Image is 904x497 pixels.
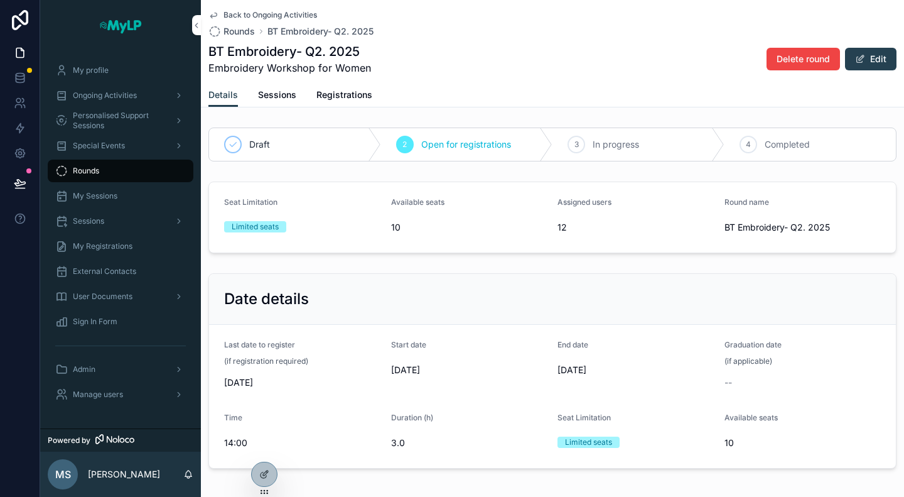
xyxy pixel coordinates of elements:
span: (if applicable) [724,356,772,366]
a: External Contacts [48,260,193,283]
span: 4 [746,139,751,150]
a: Rounds [208,25,255,38]
span: Time [224,413,242,422]
div: Limited seats [565,437,612,448]
span: Sign In Form [73,317,117,327]
span: -- [724,376,732,389]
span: Personalised Support Sessions [73,111,164,131]
span: Completed [765,138,810,151]
a: Special Events [48,134,193,157]
span: Sessions [258,89,296,101]
a: BT Embroidery- Q2. 2025 [267,25,374,38]
button: Edit [845,48,896,70]
img: App logo [99,15,143,35]
span: Round name [724,197,769,207]
span: Manage users [73,390,123,400]
span: Delete round [777,53,830,65]
a: My profile [48,59,193,82]
a: User Documents [48,285,193,308]
span: Open for registrations [421,138,511,151]
span: Duration (h) [391,413,433,422]
span: (if registration required) [224,356,308,366]
span: In progress [593,138,639,151]
span: [DATE] [557,364,714,376]
a: Registrations [316,84,372,109]
span: External Contacts [73,266,136,276]
a: Details [208,84,238,107]
span: Rounds [73,166,99,176]
a: My Sessions [48,185,193,207]
span: BT Embroidery- Q2. 2025 [724,221,881,234]
a: Admin [48,358,193,381]
span: [DATE] [224,376,381,389]
span: [DATE] [391,364,548,376]
span: MS [55,467,71,482]
a: Ongoing Activities [48,84,193,107]
span: Embroidery Workshop for Women [208,60,371,75]
a: Personalised Support Sessions [48,109,193,132]
span: 3.0 [391,437,548,449]
h2: Date details [224,289,309,309]
a: Sessions [48,210,193,232]
span: Draft [249,138,270,151]
span: Start date [391,340,426,349]
span: 2 [402,139,407,150]
p: [PERSON_NAME] [88,468,160,481]
span: User Documents [73,292,132,302]
span: Powered by [48,435,90,445]
a: My Registrations [48,235,193,258]
span: Back to Ongoing Activities [223,10,317,20]
span: Available seats [724,413,778,422]
a: Sessions [258,84,296,109]
a: Manage users [48,383,193,406]
span: Assigned users [557,197,611,207]
h1: BT Embroidery- Q2. 2025 [208,43,371,60]
span: My Registrations [73,241,132,251]
span: Seat Limitation [557,413,611,422]
span: Graduation date [724,340,782,349]
span: 3 [574,139,579,150]
span: My profile [73,65,109,75]
span: 14:00 [224,437,381,449]
span: Last date to register [224,340,295,349]
span: Rounds [223,25,255,38]
span: Available seats [391,197,444,207]
span: Admin [73,364,95,374]
span: 10 [724,437,881,449]
span: 10 [391,221,548,234]
button: Delete round [767,48,840,70]
div: Limited seats [232,221,279,232]
a: Rounds [48,160,193,182]
span: 12 [557,221,714,234]
span: Registrations [316,89,372,101]
span: Sessions [73,216,104,226]
span: Ongoing Activities [73,90,137,101]
a: Sign In Form [48,310,193,333]
a: Powered by [40,429,201,452]
span: End date [557,340,588,349]
a: Back to Ongoing Activities [208,10,317,20]
span: Special Events [73,141,125,151]
span: Seat Limitation [224,197,277,207]
div: scrollable content [40,50,201,422]
span: My Sessions [73,191,117,201]
span: Details [208,89,238,101]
